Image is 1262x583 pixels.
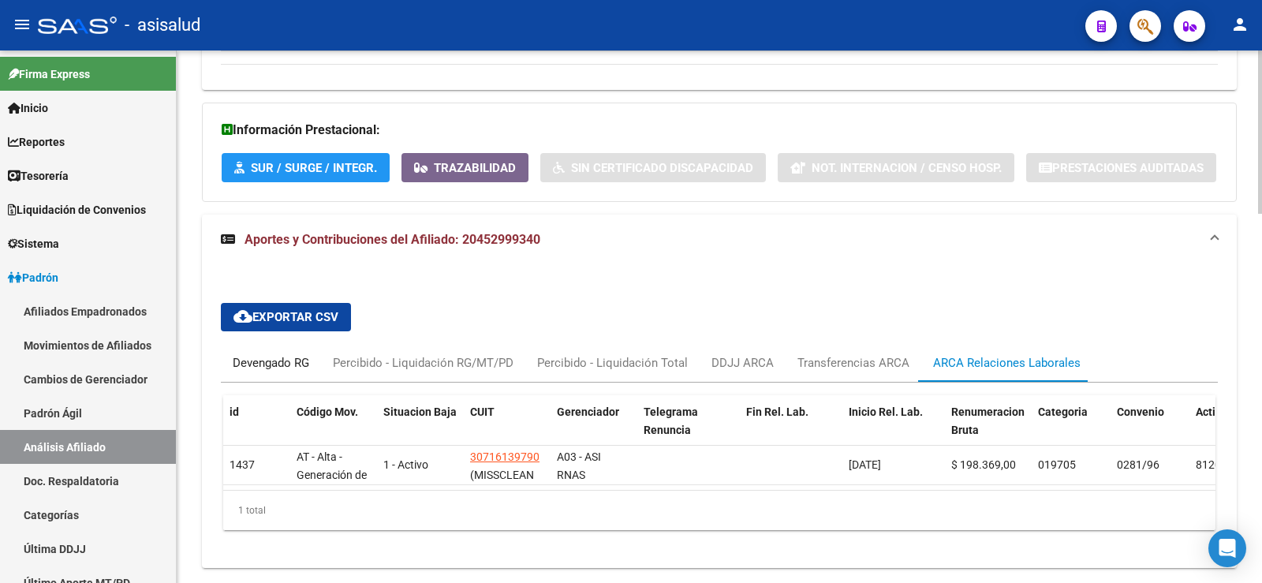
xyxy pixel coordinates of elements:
[223,395,290,465] datatable-header-cell: id
[637,395,740,465] datatable-header-cell: Telegrama Renuncia
[297,450,367,499] span: AT - Alta - Generación de clave
[290,395,377,465] datatable-header-cell: Código Mov.
[551,395,637,465] datatable-header-cell: Gerenciador
[8,65,90,83] span: Firma Express
[537,354,688,372] div: Percibido - Liquidación Total
[842,395,945,465] datatable-header-cell: Inicio Rel. Lab.
[401,153,528,182] button: Trazabilidad
[125,8,200,43] span: - asisalud
[746,405,808,418] span: Fin Rel. Lab.
[8,269,58,286] span: Padrón
[557,450,601,481] span: A03 - ASI RNAS
[230,458,255,471] span: 1437
[297,405,358,418] span: Código Mov.
[434,161,516,175] span: Trazabilidad
[1052,161,1204,175] span: Prestaciones Auditadas
[812,161,1002,175] span: Not. Internacion / Censo Hosp.
[223,491,1215,530] div: 1 total
[1208,529,1246,567] div: Open Intercom Messenger
[557,405,619,418] span: Gerenciador
[251,161,377,175] span: SUR / SURGE / INTEGR.
[202,265,1237,568] div: Aportes y Contribuciones del Afiliado: 20452999340
[951,405,1025,436] span: Renumeracion Bruta
[1038,405,1088,418] span: Categoria
[233,310,338,324] span: Exportar CSV
[230,405,239,418] span: id
[222,119,1217,141] h3: Información Prestacional:
[470,405,495,418] span: CUIT
[377,395,464,465] datatable-header-cell: Situacion Baja
[1196,405,1243,418] span: Actividad
[8,201,146,219] span: Liquidación de Convenios
[470,469,534,499] span: (MISSCLEAN SRL)
[8,167,69,185] span: Tesorería
[202,215,1237,265] mat-expansion-panel-header: Aportes y Contribuciones del Afiliado: 20452999340
[233,307,252,326] mat-icon: cloud_download
[8,133,65,151] span: Reportes
[13,15,32,34] mat-icon: menu
[383,458,428,471] span: 1 - Activo
[221,303,351,331] button: Exportar CSV
[464,395,551,465] datatable-header-cell: CUIT
[383,405,457,418] span: Situacion Baja
[571,161,753,175] span: Sin Certificado Discapacidad
[849,458,881,471] span: [DATE]
[1111,395,1189,465] datatable-header-cell: Convenio
[8,99,48,117] span: Inicio
[1230,15,1249,34] mat-icon: person
[540,153,766,182] button: Sin Certificado Discapacidad
[470,450,540,463] span: 30716139790
[1196,458,1234,471] span: 812010
[778,153,1014,182] button: Not. Internacion / Censo Hosp.
[711,354,774,372] div: DDJJ ARCA
[8,235,59,252] span: Sistema
[222,153,390,182] button: SUR / SURGE / INTEGR.
[1117,405,1164,418] span: Convenio
[1026,153,1216,182] button: Prestaciones Auditadas
[951,458,1016,471] span: $ 198.369,00
[233,354,309,372] div: Devengado RG
[1032,395,1111,465] datatable-header-cell: Categoria
[245,232,540,247] span: Aportes y Contribuciones del Afiliado: 20452999340
[797,354,909,372] div: Transferencias ARCA
[933,354,1081,372] div: ARCA Relaciones Laborales
[1038,458,1076,471] span: 019705
[1117,458,1159,471] span: 0281/96
[945,395,1032,465] datatable-header-cell: Renumeracion Bruta
[333,354,513,372] div: Percibido - Liquidación RG/MT/PD
[740,395,842,465] datatable-header-cell: Fin Rel. Lab.
[644,405,698,436] span: Telegrama Renuncia
[849,405,923,418] span: Inicio Rel. Lab.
